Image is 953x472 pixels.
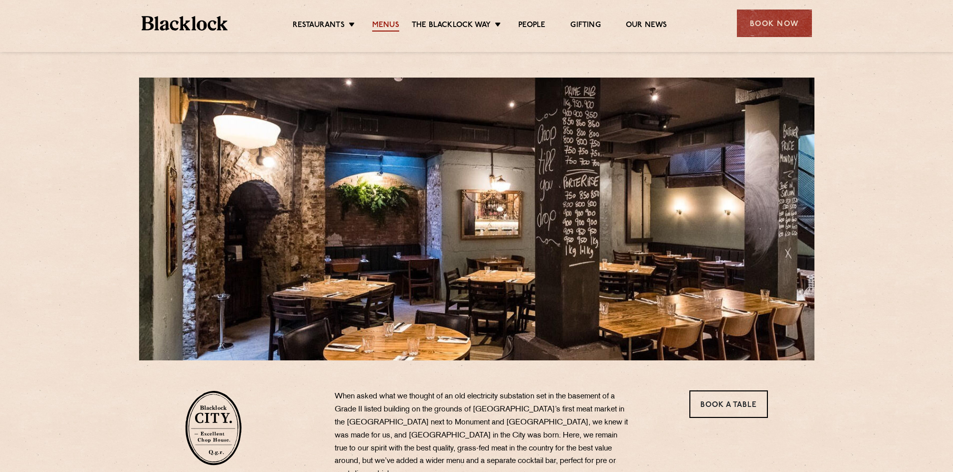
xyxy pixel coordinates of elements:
[689,390,768,418] a: Book a Table
[372,21,399,32] a: Menus
[570,21,600,32] a: Gifting
[518,21,545,32] a: People
[412,21,491,32] a: The Blacklock Way
[185,390,242,465] img: City-stamp-default.svg
[626,21,667,32] a: Our News
[293,21,345,32] a: Restaurants
[737,10,812,37] div: Book Now
[142,16,228,31] img: BL_Textured_Logo-footer-cropped.svg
